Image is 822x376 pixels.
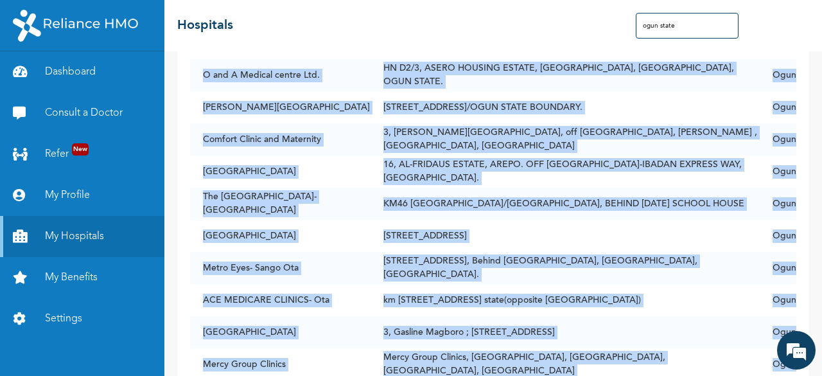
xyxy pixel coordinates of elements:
input: Search Hospitals... [636,13,739,39]
td: Ogun [760,156,796,188]
td: Comfort Clinic and Maternity [190,123,371,156]
td: Ogun [760,316,796,348]
td: Ogun [760,188,796,220]
td: [PERSON_NAME][GEOGRAPHIC_DATA] [190,91,371,123]
span: We're online! [74,120,177,249]
td: Ogun [760,220,796,252]
h2: Hospitals [177,16,233,35]
td: [STREET_ADDRESS]/OGUN STATE BOUNDARY. [371,91,760,123]
td: [GEOGRAPHIC_DATA] [190,156,371,188]
td: Ogun [760,123,796,156]
div: FAQs [126,311,245,351]
td: Ogun [760,91,796,123]
td: 3, Gasline Magboro ; [STREET_ADDRESS] [371,316,760,348]
span: New [72,143,89,156]
td: Ogun [760,284,796,316]
span: Conversation [6,334,126,343]
td: HN D2/3, ASERO HOUSING ESTATE, [GEOGRAPHIC_DATA], [GEOGRAPHIC_DATA], OGUN STATE. [371,59,760,91]
td: [STREET_ADDRESS] [371,220,760,252]
td: [GEOGRAPHIC_DATA] [190,316,371,348]
td: The [GEOGRAPHIC_DATA]-[GEOGRAPHIC_DATA] [190,188,371,220]
img: RelianceHMO's Logo [13,10,138,42]
td: [STREET_ADDRESS], Behind [GEOGRAPHIC_DATA], [GEOGRAPHIC_DATA], [GEOGRAPHIC_DATA]. [371,252,760,284]
td: KM46 [GEOGRAPHIC_DATA]/[GEOGRAPHIC_DATA], BEHIND [DATE] SCHOOL HOUSE [371,188,760,220]
td: Ogun [760,59,796,91]
td: Metro Eyes- Sango Ota [190,252,371,284]
td: 16, AL-FRIDAUS ESTATE, AREPO. OFF [GEOGRAPHIC_DATA]-IBADAN EXPRESS WAY, [GEOGRAPHIC_DATA]. [371,156,760,188]
td: O and A Medical centre Ltd. [190,59,371,91]
td: 3, [PERSON_NAME][GEOGRAPHIC_DATA], off [GEOGRAPHIC_DATA], [PERSON_NAME] , [GEOGRAPHIC_DATA], [GEO... [371,123,760,156]
div: Chat with us now [67,72,216,89]
td: km [STREET_ADDRESS] state(opposite [GEOGRAPHIC_DATA]) [371,284,760,316]
textarea: Type your message and hit 'Enter' [6,266,245,311]
td: ACE MEDICARE CLINICS- Ota [190,284,371,316]
div: Minimize live chat window [211,6,241,37]
td: Ogun [760,252,796,284]
td: [GEOGRAPHIC_DATA] [190,220,371,252]
img: d_794563401_company_1708531726252_794563401 [24,64,52,96]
